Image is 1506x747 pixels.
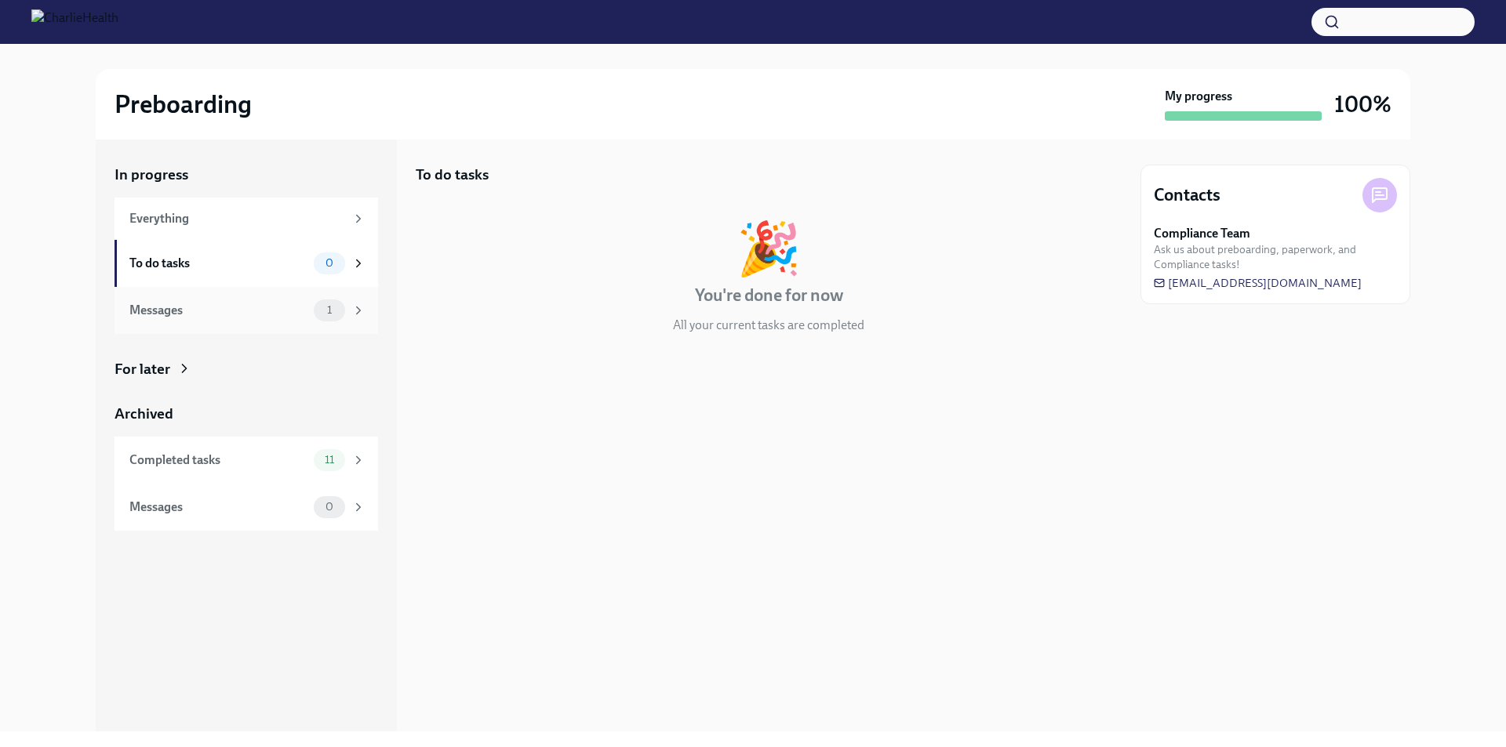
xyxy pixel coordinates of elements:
a: To do tasks0 [115,240,378,287]
div: Everything [129,210,345,227]
div: For later [115,359,170,379]
p: All your current tasks are completed [673,317,864,334]
div: To do tasks [129,255,307,272]
a: For later [115,359,378,379]
h2: Preboarding [115,89,252,120]
strong: Compliance Team [1154,225,1250,242]
strong: My progress [1165,88,1232,105]
a: [EMAIL_ADDRESS][DOMAIN_NAME] [1154,275,1362,291]
a: Archived [115,404,378,424]
h4: You're done for now [695,284,843,307]
div: 🎉 [737,223,801,274]
div: Completed tasks [129,451,307,469]
a: Everything [115,198,378,240]
div: Messages [129,302,307,319]
span: 1 [318,304,341,316]
span: 0 [316,501,343,513]
a: Messages1 [115,287,378,334]
span: Ask us about preboarding, paperwork, and Compliance tasks! [1154,242,1397,272]
a: Messages0 [115,484,378,531]
div: Messages [129,499,307,516]
h5: To do tasks [416,165,489,185]
h3: 100% [1334,90,1391,118]
a: Completed tasks11 [115,437,378,484]
img: CharlieHealth [31,9,118,34]
span: 0 [316,257,343,269]
span: 11 [315,454,344,466]
a: In progress [115,165,378,185]
h4: Contacts [1154,183,1220,207]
